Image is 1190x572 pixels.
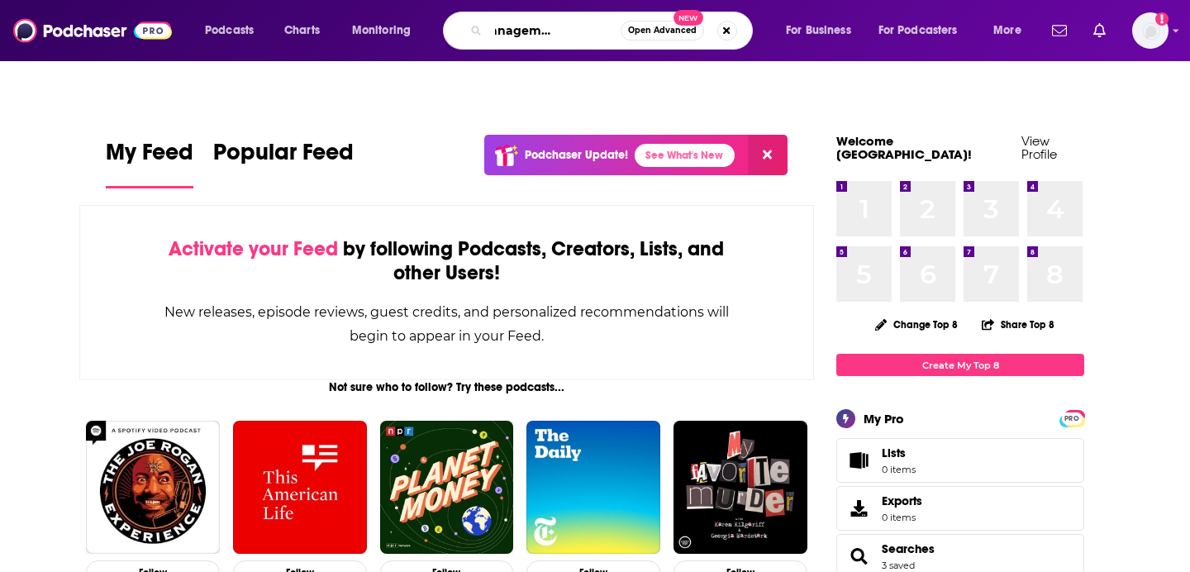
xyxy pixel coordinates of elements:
a: Exports [836,486,1084,531]
span: Podcasts [205,19,254,42]
span: Exports [882,493,922,508]
img: This American Life [233,421,367,555]
a: Create My Top 8 [836,354,1084,376]
span: Logged in as dkcsports [1132,12,1169,49]
span: For Podcasters [878,19,958,42]
input: Search podcasts, credits, & more... [488,17,621,44]
span: Lists [882,446,906,460]
span: 0 items [882,512,922,523]
button: open menu [193,17,275,44]
p: Podchaser Update! [525,148,628,162]
a: Searches [842,545,875,568]
a: View Profile [1021,133,1057,162]
div: by following Podcasts, Creators, Lists, and other Users! [163,237,731,285]
a: 3 saved [882,560,915,571]
span: More [993,19,1021,42]
span: PRO [1062,412,1082,425]
a: Searches [882,541,935,556]
img: Planet Money [380,421,514,555]
div: Search podcasts, credits, & more... [459,12,769,50]
span: Exports [842,497,875,520]
a: My Feed [106,138,193,188]
button: Show profile menu [1132,12,1169,49]
span: 0 items [882,464,916,475]
button: open menu [868,17,982,44]
a: Charts [274,17,330,44]
button: Open AdvancedNew [621,21,704,41]
div: Not sure who to follow? Try these podcasts... [79,380,814,394]
img: The Joe Rogan Experience [86,421,220,555]
button: open menu [340,17,432,44]
button: open menu [982,17,1042,44]
span: For Business [786,19,851,42]
img: Podchaser - Follow, Share and Rate Podcasts [13,15,172,46]
span: Popular Feed [213,138,354,176]
a: Show notifications dropdown [1087,17,1112,45]
span: My Feed [106,138,193,176]
span: New [674,10,703,26]
a: See What's New [635,144,735,167]
a: Welcome [GEOGRAPHIC_DATA]! [836,133,972,162]
div: New releases, episode reviews, guest credits, and personalized recommendations will begin to appe... [163,300,731,348]
span: Lists [842,449,875,472]
svg: Add a profile image [1155,12,1169,26]
span: Charts [284,19,320,42]
a: Popular Feed [213,138,354,188]
img: The Daily [526,421,660,555]
div: My Pro [864,411,904,427]
span: Activate your Feed [169,236,338,261]
a: Show notifications dropdown [1045,17,1073,45]
button: open menu [774,17,872,44]
span: Lists [882,446,916,460]
img: My Favorite Murder with Karen Kilgariff and Georgia Hardstark [674,421,807,555]
a: PRO [1062,412,1082,424]
span: Monitoring [352,19,411,42]
button: Share Top 8 [981,308,1055,341]
button: Change Top 8 [865,314,968,335]
img: User Profile [1132,12,1169,49]
a: Lists [836,438,1084,483]
span: Open Advanced [628,26,697,35]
